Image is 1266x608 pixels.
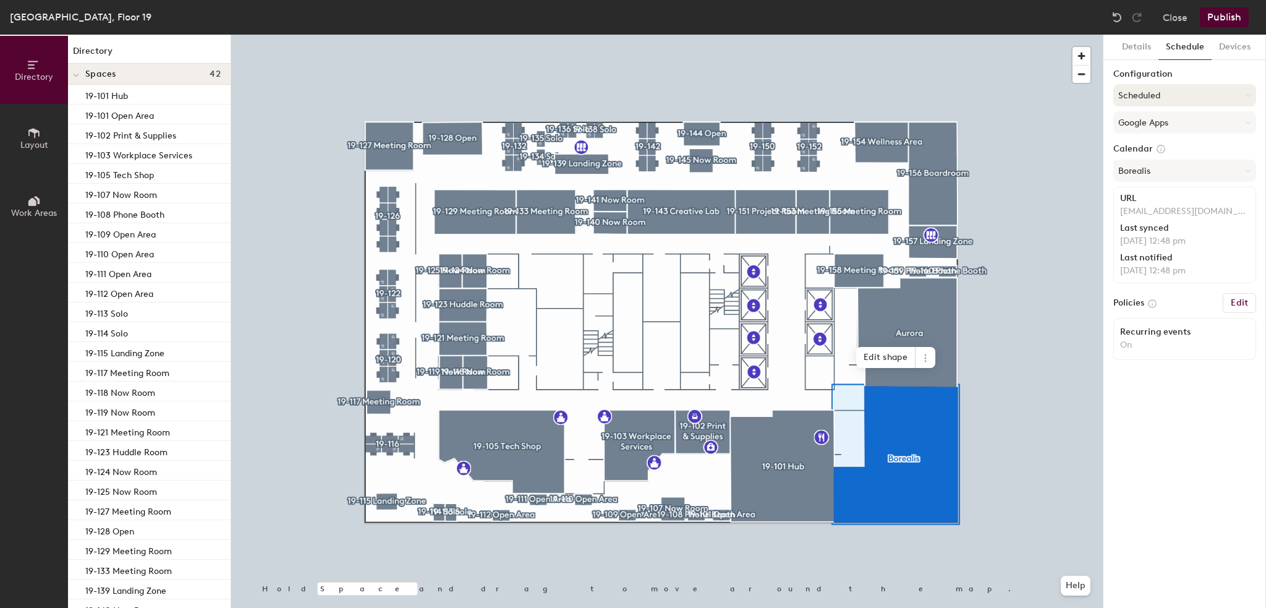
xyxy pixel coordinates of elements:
[1158,35,1212,60] button: Schedule
[85,226,156,240] p: 19-109 Open Area
[1120,340,1249,351] p: On
[85,206,164,220] p: 19-108 Phone Booth
[85,364,169,379] p: 19-117 Meeting Room
[1061,576,1090,596] button: Help
[85,166,154,181] p: 19-105 Tech Shop
[85,483,157,497] p: 19-125 Now Room
[1163,7,1187,27] button: Close
[1231,298,1248,308] h6: Edit
[85,246,154,260] p: 19-110 Open Area
[85,384,155,398] p: 19-118 Now Room
[10,9,151,25] div: [GEOGRAPHIC_DATA], Floor 19
[1120,206,1249,217] p: [EMAIL_ADDRESS][DOMAIN_NAME]
[85,582,166,596] p: 19-139 Landing Zone
[1111,11,1123,24] img: Undo
[20,140,48,150] span: Layout
[85,325,128,339] p: 19-114 Solo
[1113,143,1256,155] label: Calendar
[85,404,155,418] p: 19-119 Now Room
[1120,236,1249,247] p: [DATE] 12:48 pm
[85,69,116,79] span: Spaces
[1113,298,1144,308] label: Policies
[85,127,176,141] p: 19-102 Print & Supplies
[85,147,192,161] p: 19-103 Workplace Services
[1131,11,1143,24] img: Redo
[1200,7,1249,27] button: Publish
[85,87,128,101] p: 19-101 Hub
[85,345,164,359] p: 19-115 Landing Zone
[1120,327,1249,337] div: Recurring events
[1223,293,1256,313] button: Edit
[85,305,128,319] p: 19-113 Solo
[15,72,53,82] span: Directory
[1113,160,1256,182] button: Borealis
[85,562,172,576] p: 19-133 Meeting Room
[1120,253,1249,263] div: Last notified
[85,523,134,537] p: 19-128 Open
[85,265,151,280] p: 19-111 Open Area
[1120,265,1249,276] p: [DATE] 12:48 pm
[210,69,221,79] span: 42
[1120,223,1249,233] div: Last synced
[85,285,153,299] p: 19-112 Open Area
[1120,194,1249,203] div: URL
[85,443,168,458] p: 19-123 Huddle Room
[1113,69,1256,79] label: Configuration
[68,45,231,64] h1: Directory
[85,542,172,557] p: 19-129 Meeting Room
[85,503,171,517] p: 19-127 Meeting Room
[85,186,157,200] p: 19-107 Now Room
[85,107,154,121] p: 19-101 Open Area
[11,208,57,218] span: Work Areas
[85,463,157,477] p: 19-124 Now Room
[1212,35,1258,60] button: Devices
[1113,111,1256,134] button: Google Apps
[1113,84,1256,106] button: Scheduled
[856,347,916,368] span: Edit shape
[85,424,170,438] p: 19-121 Meeting Room
[1115,35,1158,60] button: Details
